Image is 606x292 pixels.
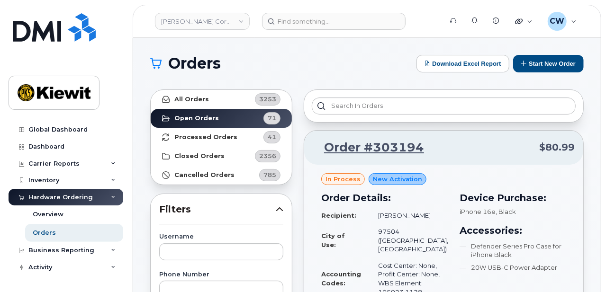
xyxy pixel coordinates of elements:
[416,55,509,72] button: Download Excel Report
[513,55,584,72] button: Start New Order
[370,223,448,257] td: 97504 ([GEOGRAPHIC_DATA], [GEOGRAPHIC_DATA])
[151,90,292,109] a: All Orders3253
[460,223,566,238] h3: Accessories:
[174,133,237,141] strong: Processed Orders
[174,96,209,103] strong: All Orders
[268,133,276,142] span: 41
[151,166,292,185] a: Cancelled Orders785
[313,139,424,156] a: Order #303194
[268,114,276,123] span: 71
[174,171,235,179] strong: Cancelled Orders
[174,115,219,122] strong: Open Orders
[565,251,599,285] iframe: Messenger Launcher
[151,147,292,166] a: Closed Orders2356
[460,242,566,259] li: Defender Series Pro Case for iPhone Black
[312,97,576,115] input: Search in orders
[259,151,276,160] span: 2356
[159,234,283,240] label: Username
[321,232,345,248] strong: City of Use:
[263,170,276,179] span: 785
[370,207,448,224] td: [PERSON_NAME]
[168,56,221,71] span: Orders
[373,175,422,184] span: New Activation
[321,191,448,205] h3: Order Details:
[326,175,361,184] span: in process
[151,128,292,147] a: Processed Orders41
[259,95,276,104] span: 3253
[151,109,292,128] a: Open Orders71
[321,212,356,219] strong: Recipient:
[460,208,496,215] span: iPhone 16e
[159,203,276,216] span: Filters
[174,152,225,160] strong: Closed Orders
[460,263,566,272] li: 20W USB-C Power Adapter
[496,208,516,215] span: , Black
[539,141,575,154] span: $80.99
[460,191,566,205] h3: Device Purchase:
[321,270,361,287] strong: Accounting Codes:
[159,272,283,278] label: Phone Number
